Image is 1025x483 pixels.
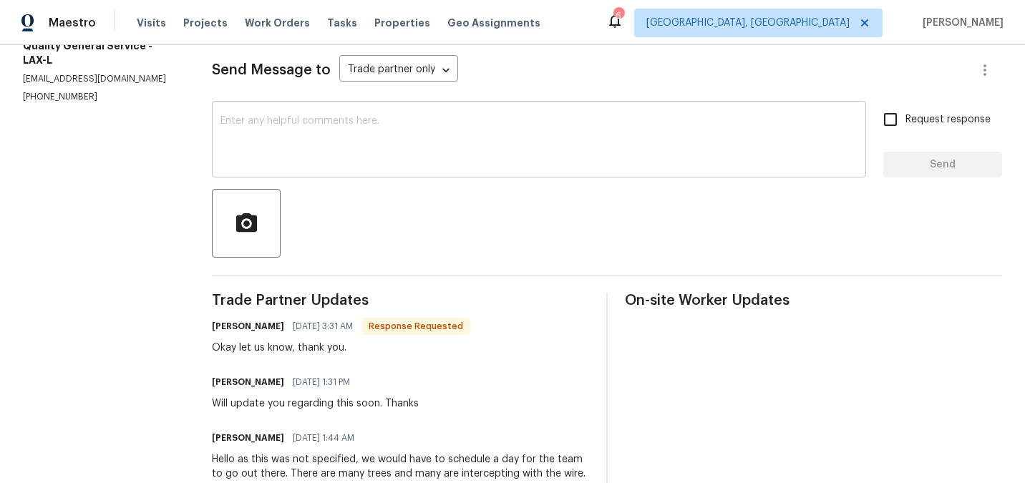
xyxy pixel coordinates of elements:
span: [DATE] 1:31 PM [293,375,350,389]
span: Projects [183,16,228,30]
h5: Quality General Service - LAX-L [23,39,178,67]
span: Visits [137,16,166,30]
div: 6 [613,9,623,23]
span: [DATE] 3:31 AM [293,319,353,333]
p: [PHONE_NUMBER] [23,91,178,103]
span: On-site Worker Updates [625,293,1002,308]
div: Okay let us know, thank you. [212,341,470,355]
span: Trade Partner Updates [212,293,589,308]
p: [EMAIL_ADDRESS][DOMAIN_NAME] [23,73,178,85]
span: Send Message to [212,63,331,77]
h6: [PERSON_NAME] [212,375,284,389]
span: Tasks [327,18,357,28]
span: [GEOGRAPHIC_DATA], [GEOGRAPHIC_DATA] [646,16,850,30]
span: Maestro [49,16,96,30]
span: Request response [905,112,991,127]
span: Response Requested [363,319,469,333]
h6: [PERSON_NAME] [212,431,284,445]
div: Will update you regarding this soon. Thanks [212,396,419,411]
span: [DATE] 1:44 AM [293,431,354,445]
h6: [PERSON_NAME] [212,319,284,333]
div: Trade partner only [339,59,458,82]
span: Properties [374,16,430,30]
span: [PERSON_NAME] [917,16,1004,30]
span: Work Orders [245,16,310,30]
span: Geo Assignments [447,16,540,30]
